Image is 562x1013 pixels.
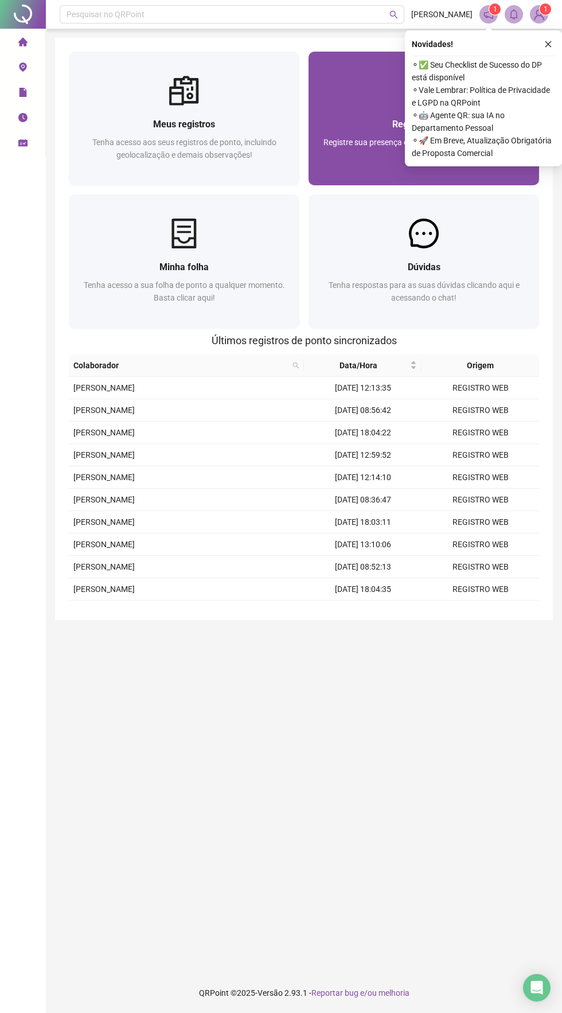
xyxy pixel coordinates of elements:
span: Minha folha [159,262,209,272]
td: [DATE] 18:04:22 [304,422,421,444]
span: search [389,10,398,19]
span: home [18,32,28,55]
td: REGISTRO WEB [421,444,539,466]
a: Registrar pontoRegistre sua presença com rapidez e segurança clicando aqui! [309,52,539,185]
span: 1 [544,5,548,13]
span: notification [483,9,494,20]
td: REGISTRO WEB [421,601,539,623]
span: Registre sua presença com rapidez e segurança clicando aqui! [323,138,524,159]
td: [DATE] 08:56:42 [304,399,421,422]
a: Meus registrosTenha acesso aos seus registros de ponto, incluindo geolocalização e demais observa... [69,52,299,185]
span: ⚬ 🤖 Agente QR: sua IA no Departamento Pessoal [412,109,555,134]
span: [PERSON_NAME] [411,8,473,21]
td: REGISTRO WEB [421,422,539,444]
span: search [292,362,299,369]
span: Versão [257,988,283,998]
td: REGISTRO WEB [421,511,539,533]
span: ⚬ Vale Lembrar: Política de Privacidade e LGPD na QRPoint [412,84,555,109]
span: bell [509,9,519,20]
span: Tenha acesso a sua folha de ponto a qualquer momento. Basta clicar aqui! [84,280,285,302]
td: [DATE] 12:59:52 [304,444,421,466]
td: [DATE] 18:03:11 [304,511,421,533]
span: Tenha acesso aos seus registros de ponto, incluindo geolocalização e demais observações! [92,138,276,159]
span: [PERSON_NAME] [73,562,135,571]
span: [PERSON_NAME] [73,383,135,392]
td: REGISTRO WEB [421,578,539,601]
th: Data/Hora [304,354,421,377]
td: [DATE] 13:10:06 [304,533,421,556]
td: [DATE] 08:52:13 [304,556,421,578]
span: file [18,83,28,106]
sup: 1 [489,3,501,15]
span: Tenha respostas para as suas dúvidas clicando aqui e acessando o chat! [329,280,520,302]
span: [PERSON_NAME] [73,450,135,459]
span: Últimos registros de ponto sincronizados [212,334,397,346]
span: Registrar ponto [392,119,456,130]
span: clock-circle [18,108,28,131]
span: [PERSON_NAME] [73,473,135,482]
span: [PERSON_NAME] [73,406,135,415]
span: ⚬ ✅ Seu Checklist de Sucesso do DP está disponível [412,59,555,84]
span: [PERSON_NAME] [73,517,135,527]
span: ⚬ 🚀 Em Breve, Atualização Obrigatória de Proposta Comercial [412,134,555,159]
sup: Atualize o seu contato no menu Meus Dados [540,3,551,15]
td: REGISTRO WEB [421,466,539,489]
span: 1 [493,5,497,13]
span: search [290,357,302,374]
a: DúvidasTenha respostas para as suas dúvidas clicando aqui e acessando o chat! [309,194,539,328]
td: [DATE] 12:14:10 [304,466,421,489]
div: Open Intercom Messenger [523,974,551,1002]
span: Colaborador [73,359,288,372]
td: REGISTRO WEB [421,533,539,556]
span: close [544,40,552,48]
img: 88434 [530,6,548,23]
span: environment [18,57,28,80]
td: REGISTRO WEB [421,377,539,399]
span: [PERSON_NAME] [73,540,135,549]
span: [PERSON_NAME] [73,495,135,504]
span: Novidades ! [412,38,453,50]
td: [DATE] 08:36:47 [304,489,421,511]
footer: QRPoint © 2025 - 2.93.1 - [46,973,562,1013]
td: [DATE] 18:04:35 [304,578,421,601]
span: [PERSON_NAME] [73,428,135,437]
th: Origem [421,354,539,377]
td: REGISTRO WEB [421,489,539,511]
td: [DATE] 12:13:35 [304,377,421,399]
td: [DATE] 13:06:19 [304,601,421,623]
span: Data/Hora [309,359,408,372]
span: Reportar bug e/ou melhoria [311,988,409,998]
span: Meus registros [153,119,215,130]
span: [PERSON_NAME] [73,585,135,594]
span: Dúvidas [408,262,440,272]
td: REGISTRO WEB [421,556,539,578]
td: REGISTRO WEB [421,399,539,422]
span: schedule [18,133,28,156]
a: Minha folhaTenha acesso a sua folha de ponto a qualquer momento. Basta clicar aqui! [69,194,299,328]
